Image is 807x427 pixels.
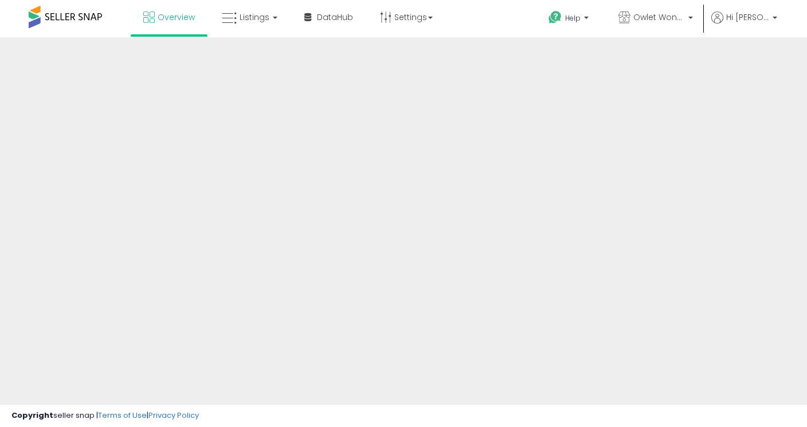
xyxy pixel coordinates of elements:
[539,2,600,37] a: Help
[11,410,53,421] strong: Copyright
[726,11,769,23] span: Hi [PERSON_NAME]
[158,11,195,23] span: Overview
[633,11,685,23] span: Owlet Wonders
[711,11,777,37] a: Hi [PERSON_NAME]
[565,13,581,23] span: Help
[148,410,199,421] a: Privacy Policy
[98,410,147,421] a: Terms of Use
[11,410,199,421] div: seller snap | |
[317,11,353,23] span: DataHub
[548,10,562,25] i: Get Help
[240,11,269,23] span: Listings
